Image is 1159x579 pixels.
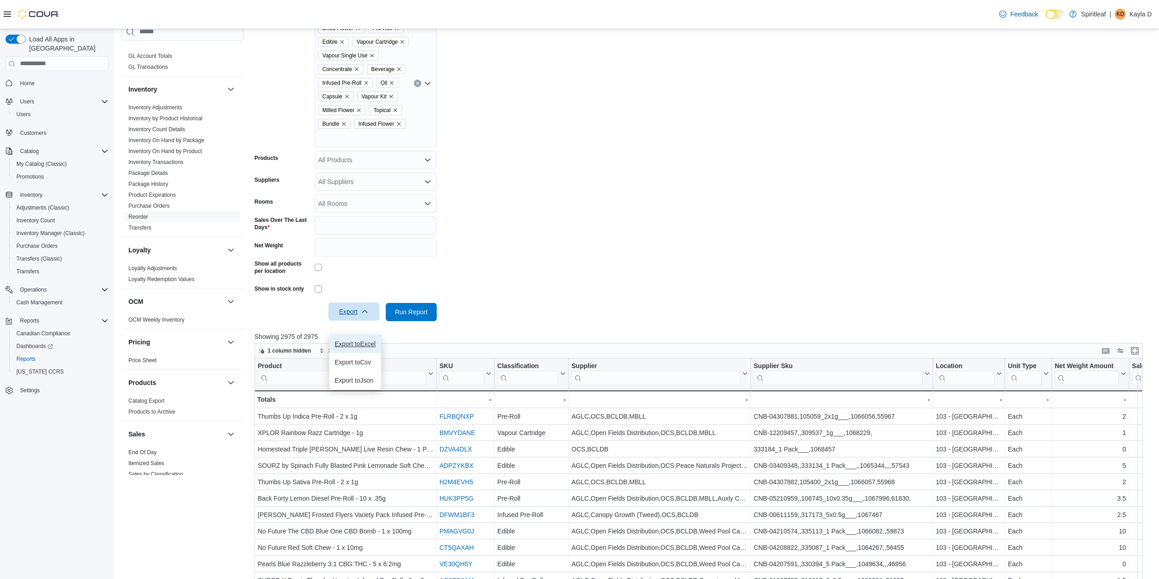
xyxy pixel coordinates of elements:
div: AGLC,OCS,BCLDB,MBLL [572,411,748,422]
div: Location [936,362,995,370]
button: Transfers [9,265,112,278]
a: Dashboards [9,340,112,353]
a: Promotions [13,171,48,182]
button: Open list of options [424,178,431,185]
div: CNB-04307881,105059_2x1g___,1066056,55967 [754,411,930,422]
span: Concentrate [322,65,352,74]
button: Sort fields [316,345,356,356]
span: Adjustments (Classic) [16,204,69,211]
a: Itemized Sales [128,460,164,466]
span: Catalog [16,146,108,157]
div: Classification [497,362,558,385]
span: 1 column hidden [268,347,311,354]
span: Infused Flower [354,119,406,129]
div: Kayla D [1115,9,1126,20]
button: Run Report [386,303,437,321]
span: Package History [128,180,168,188]
span: Canadian Compliance [16,330,70,337]
button: Sales [128,430,224,439]
label: Products [255,154,278,162]
button: Users [2,95,112,108]
span: OCM Weekly Inventory [128,316,184,323]
span: Vapour Kit [357,92,398,102]
span: Transfers (Classic) [13,253,108,264]
span: GL Transactions [128,63,168,71]
div: 0 [1055,444,1126,455]
span: Washington CCRS [13,366,108,377]
a: Product Expirations [128,192,176,198]
button: Export toJson [329,371,381,389]
button: Catalog [2,145,112,158]
div: - [1055,394,1126,405]
button: Operations [2,283,112,296]
span: Purchase Orders [13,241,108,251]
span: Edible [318,37,349,47]
button: Remove Bundle from selection in this group [341,121,347,127]
div: OCM [121,314,244,329]
div: Supplier Sku [754,362,923,370]
span: Export to Json [335,377,376,384]
span: Users [16,111,31,118]
div: Vapour Cartridge [497,427,566,438]
button: Remove Oil from selection in this group [389,80,394,86]
span: Inventory [16,190,108,200]
div: SKU [439,362,484,370]
button: Location [936,362,1002,385]
div: Product [258,362,426,370]
button: Products [225,377,236,388]
span: Edible [322,37,337,46]
div: Totals [257,394,434,405]
a: Catalog Export [128,398,164,404]
div: Net Weight Amount [1055,362,1119,385]
button: Remove Topical from selection in this group [393,108,398,113]
button: Products [128,378,224,387]
p: Showing 2975 of 2975 [255,332,1152,341]
button: Supplier Sku [754,362,930,385]
span: Inventory Manager (Classic) [16,230,85,237]
button: Supplier [572,362,748,385]
div: Classification [497,362,558,370]
span: Canadian Compliance [13,328,108,339]
span: Adjustments (Classic) [13,202,108,213]
h3: Pricing [128,338,150,347]
div: 2 [1055,411,1126,422]
h3: OCM [128,297,143,306]
button: Purchase Orders [9,240,112,252]
span: Capsule [322,92,342,101]
span: Run Report [395,307,428,317]
div: Supplier [572,362,740,385]
p: Spiritleaf [1081,9,1106,20]
button: Inventory [16,190,46,200]
a: Feedback [996,5,1042,23]
button: Adjustments (Classic) [9,201,112,214]
span: Products to Archive [128,408,175,415]
span: Transfers [16,268,39,275]
span: Feedback [1010,10,1038,19]
a: Inventory On Hand by Product [128,148,202,154]
span: Inventory Manager (Classic) [13,228,108,239]
img: Cova [18,10,59,19]
span: Inventory On Hand by Product [128,148,202,155]
span: Bundle [318,119,351,129]
button: Pricing [225,337,236,348]
span: Reports [13,354,108,364]
div: Thumbs Up Indica Pre-Roll - 2 x 1g [258,411,434,422]
button: Remove Capsule from selection in this group [344,94,350,99]
span: Price Sheet [128,357,157,364]
button: Remove Infused Pre-Roll from selection in this group [363,80,369,86]
button: Settings [2,384,112,397]
span: Sort fields [328,347,352,354]
a: Inventory Count Details [128,126,185,133]
a: Inventory Transactions [128,159,184,165]
span: KD [1117,9,1124,20]
button: Display options [1115,345,1126,356]
label: Suppliers [255,176,280,184]
a: FLRBQNXP [439,413,474,420]
button: Promotions [9,170,112,183]
div: - [1008,394,1049,405]
span: Export to Csv [335,359,376,366]
div: Each [1008,411,1049,422]
div: Homestead Triple [PERSON_NAME] Live Resin Chew - 1 Pack [258,444,434,455]
span: Inventory Transactions [128,159,184,166]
